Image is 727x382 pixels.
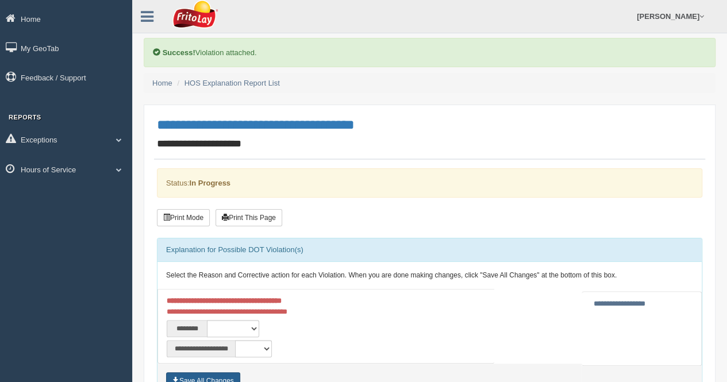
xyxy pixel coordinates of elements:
[184,79,280,87] a: HOS Explanation Report List
[216,209,282,226] button: Print This Page
[189,179,230,187] strong: In Progress
[157,262,702,290] div: Select the Reason and Corrective action for each Violation. When you are done making changes, cli...
[157,209,210,226] button: Print Mode
[163,48,195,57] b: Success!
[152,79,172,87] a: Home
[157,168,702,198] div: Status:
[157,238,702,261] div: Explanation for Possible DOT Violation(s)
[144,38,716,67] div: Violation attached.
